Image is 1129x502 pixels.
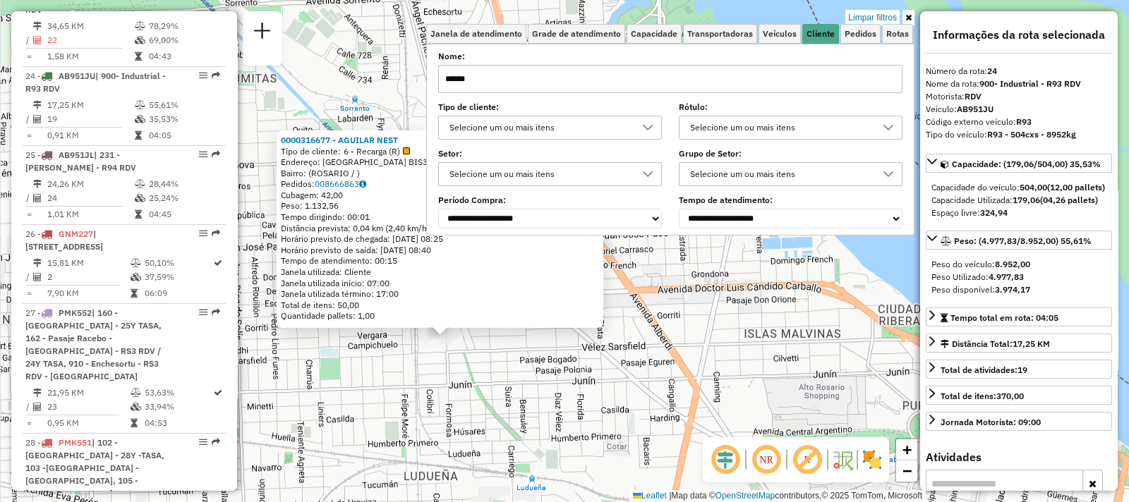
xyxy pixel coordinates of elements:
span: Ocultar deslocamento [708,443,742,477]
i: Distância Total [33,259,42,267]
strong: 19 [1018,365,1027,375]
span: Peso do veículo: [931,259,1030,269]
div: Janela utilizada término: 17:00 [281,288,599,300]
a: Leaflet [633,491,667,501]
i: Distância Total [33,22,42,30]
div: Map data © contributors,© 2025 TomTom, Microsoft [629,490,926,502]
span: AB951JU [59,71,95,81]
td: 06:09 [144,286,212,300]
strong: 370,00 [996,391,1024,401]
div: Selecione um ou mais itens [445,116,634,139]
div: Distância Total: [941,338,1050,350]
strong: 324,94 [980,207,1008,218]
td: = [25,207,32,221]
em: Rota exportada [212,308,220,317]
div: Peso: (4.977,83/8.952,00) 55,61% [926,252,1112,302]
span: Exibir rótulo [790,443,824,477]
div: Jornada Motorista: 09:00 [941,416,1041,429]
span: AB951JL [59,149,94,160]
span: Capacidade [631,30,677,38]
a: Total de itens:370,00 [926,386,1112,405]
div: Código externo veículo: [926,116,1112,128]
label: Grupo de Setor: [679,147,902,160]
i: Tempo total em rota [131,419,138,427]
span: Grade de atendimento [532,30,621,38]
td: / [25,270,32,284]
td: 1,58 KM [47,49,134,63]
i: Total de Atividades [33,36,42,44]
td: 04:05 [148,128,219,142]
strong: R93 [1016,116,1032,127]
td: 50,10% [144,256,212,270]
label: Tempo de atendimento: [679,194,902,207]
i: % de utilização do peso [135,180,145,188]
div: Total de itens: [941,390,1024,403]
i: Rota otimizada [214,388,222,397]
img: Exibir/Ocultar setores [861,448,883,471]
span: + [902,441,912,458]
span: Peso: 1.132,56 [281,201,339,212]
td: 0,91 KM [47,128,134,142]
div: Janela utilizada início: 07:00 [281,278,599,289]
div: Quantidade pallets: 1,00 [281,310,599,322]
div: Horário previsto de chegada: [DATE] 08:25 [281,233,599,245]
div: Veículo: [926,103,1112,116]
span: Total de atividades: [941,365,1027,375]
td: 35,53% [148,112,219,126]
i: % de utilização do peso [131,388,141,397]
div: Bairro: (ROSARIO / ) [281,168,599,179]
td: = [25,286,32,300]
td: = [25,416,32,430]
span: Ocultar NR [749,443,783,477]
td: 2 [47,270,130,284]
div: Janela utilizada: Cliente [281,267,599,278]
i: Tempo total em rota [131,289,138,298]
a: Ocultar filtros [902,10,914,25]
span: Cliente [807,30,835,38]
td: / [25,33,32,47]
div: Nome da rota: [926,78,1112,90]
strong: 900- Industrial - R93 RDV [979,78,1081,89]
i: % de utilização do peso [135,22,145,30]
div: Distância prevista: 0,04 km (2,40 km/h) [281,223,599,234]
i: Distância Total [33,180,42,188]
span: Tempo total em rota: 04:05 [950,312,1058,323]
strong: 0000316677 - AGUILAR NEST [281,135,398,145]
td: 69,00% [148,33,219,47]
td: 19 [47,112,134,126]
a: Zoom out [896,460,917,482]
td: 0,95 KM [47,416,130,430]
div: Capacidade do veículo: [931,181,1106,194]
a: Total de atividades:19 [926,360,1112,379]
div: Horário previsto de saída: [DATE] 08:40 [281,245,599,256]
label: Tipo de cliente: [438,101,662,114]
td: / [25,400,32,414]
span: 17,25 KM [1013,338,1050,349]
div: Peso Utilizado: [931,271,1106,283]
a: Limpar filtros [845,10,900,25]
i: % de utilização da cubagem [131,273,141,281]
span: Pedidos [845,30,876,38]
strong: 179,06 [1013,195,1040,205]
td: 04:45 [148,207,219,221]
a: 008666863 [315,178,366,189]
i: Distância Total [33,388,42,397]
a: Tempo total em rota: 04:05 [926,307,1112,326]
div: Total de itens: 50,00 [281,300,599,311]
td: 17,25 KM [47,98,134,112]
span: | [STREET_ADDRESS] [25,228,103,252]
i: % de utilização da cubagem [135,36,145,44]
td: 28,44% [148,177,219,191]
span: Veículos [763,30,797,38]
strong: (04,26 pallets) [1040,195,1098,205]
i: Observações [359,180,366,188]
i: Total de Atividades [33,403,42,411]
div: Tipo do veículo: [926,128,1112,141]
td: 1,01 KM [47,207,134,221]
td: 34,65 KM [47,19,134,33]
div: Motorista: [926,90,1112,103]
strong: 3.974,17 [995,284,1030,295]
label: Setor: [438,147,662,160]
em: Rota exportada [212,229,220,238]
a: Jornada Motorista: 09:00 [926,412,1112,431]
